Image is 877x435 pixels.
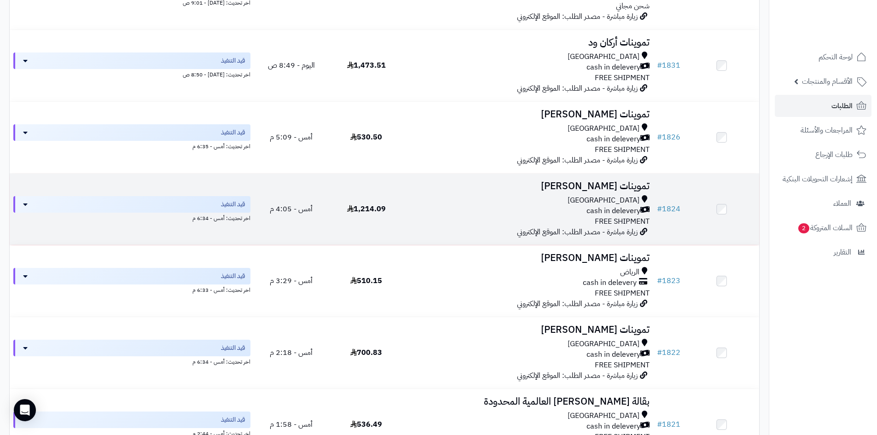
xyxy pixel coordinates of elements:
span: cash in delevery [587,206,640,216]
span: أمس - 4:05 م [270,203,313,215]
a: المراجعات والأسئلة [775,119,871,141]
span: المراجعات والأسئلة [801,124,853,137]
span: cash in delevery [583,278,637,288]
a: طلبات الإرجاع [775,144,871,166]
span: زيارة مباشرة - مصدر الطلب: الموقع الإلكتروني [517,226,638,238]
div: اخر تحديث: أمس - 6:33 م [13,284,250,294]
span: 510.15 [350,275,382,286]
span: [GEOGRAPHIC_DATA] [568,123,639,134]
span: cash in delevery [587,349,640,360]
span: طلبات الإرجاع [815,148,853,161]
div: اخر تحديث: أمس - 6:34 م [13,213,250,222]
span: [GEOGRAPHIC_DATA] [568,52,639,62]
h3: تموينات أركان ود [407,37,650,48]
span: FREE SHIPMENT [595,360,650,371]
h3: بقالة [PERSON_NAME] العالمية المحدودة [407,396,650,407]
span: cash in delevery [587,421,640,432]
a: السلات المتروكة2 [775,217,871,239]
span: [GEOGRAPHIC_DATA] [568,339,639,349]
span: اليوم - 8:49 ص [268,60,315,71]
span: لوحة التحكم [819,51,853,64]
a: لوحة التحكم [775,46,871,68]
span: 2 [798,223,810,234]
a: الطلبات [775,95,871,117]
a: #1831 [657,60,680,71]
h3: تموينات [PERSON_NAME] [407,181,650,191]
a: #1823 [657,275,680,286]
span: [GEOGRAPHIC_DATA] [568,195,639,206]
span: # [657,203,662,215]
span: زيارة مباشرة - مصدر الطلب: الموقع الإلكتروني [517,83,638,94]
a: #1822 [657,347,680,358]
span: FREE SHIPMENT [595,144,650,155]
span: زيارة مباشرة - مصدر الطلب: الموقع الإلكتروني [517,370,638,381]
span: أمس - 2:18 م [270,347,313,358]
div: اخر تحديث: أمس - 6:35 م [13,141,250,151]
a: العملاء [775,192,871,215]
a: إشعارات التحويلات البنكية [775,168,871,190]
span: أمس - 5:09 م [270,132,313,143]
a: #1821 [657,419,680,430]
span: قيد التنفيذ [221,343,245,353]
span: 700.83 [350,347,382,358]
h3: تموينات [PERSON_NAME] [407,325,650,335]
span: العملاء [833,197,851,210]
h3: تموينات [PERSON_NAME] [407,253,650,263]
span: الطلبات [831,99,853,112]
span: أمس - 1:58 م [270,419,313,430]
span: 530.50 [350,132,382,143]
span: إشعارات التحويلات البنكية [783,173,853,186]
span: قيد التنفيذ [221,128,245,137]
a: #1824 [657,203,680,215]
span: زيارة مباشرة - مصدر الطلب: الموقع الإلكتروني [517,11,638,22]
span: FREE SHIPMENT [595,72,650,83]
span: # [657,347,662,358]
h3: تموينات [PERSON_NAME] [407,109,650,120]
span: شحن مجاني [616,0,650,12]
span: 1,214.09 [347,203,386,215]
span: # [657,419,662,430]
span: السلات المتروكة [797,221,853,234]
span: قيد التنفيذ [221,200,245,209]
span: 536.49 [350,419,382,430]
span: [GEOGRAPHIC_DATA] [568,411,639,421]
span: زيارة مباشرة - مصدر الطلب: الموقع الإلكتروني [517,298,638,309]
div: اخر تحديث: أمس - 6:34 م [13,356,250,366]
span: # [657,132,662,143]
span: التقارير [834,246,851,259]
span: قيد التنفيذ [221,415,245,424]
img: logo-2.png [814,12,868,31]
span: قيد التنفيذ [221,56,245,65]
div: اخر تحديث: [DATE] - 8:50 ص [13,69,250,79]
span: cash in delevery [587,134,640,145]
span: 1,473.51 [347,60,386,71]
span: قيد التنفيذ [221,272,245,281]
span: أمس - 3:29 م [270,275,313,286]
span: # [657,60,662,71]
span: FREE SHIPMENT [595,288,650,299]
span: FREE SHIPMENT [595,216,650,227]
span: cash in delevery [587,62,640,73]
span: زيارة مباشرة - مصدر الطلب: الموقع الإلكتروني [517,155,638,166]
span: الرياض [620,267,639,278]
span: # [657,275,662,286]
a: #1826 [657,132,680,143]
span: الأقسام والمنتجات [802,75,853,88]
div: Open Intercom Messenger [14,399,36,421]
a: التقارير [775,241,871,263]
